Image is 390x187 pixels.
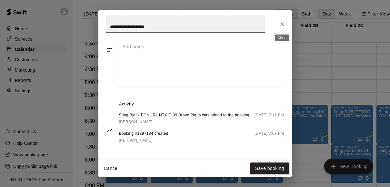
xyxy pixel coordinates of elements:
span: [DATE] 7:09 PM [255,131,284,144]
span: [PERSON_NAME] [119,138,153,143]
div: Close [275,34,289,41]
button: Save booking [250,162,289,174]
svg: Activity [106,127,113,134]
span: [PERSON_NAME] [119,120,153,124]
a: [PERSON_NAME] [119,119,249,125]
span: Activity [119,99,284,110]
span: [DATE] 7:11 PM [255,112,284,125]
span: Sting Black ECNL RL NTX G 09 Brave Platts was added to the booking [119,112,249,119]
button: Close [276,18,288,30]
a: [PERSON_NAME] [119,137,168,144]
span: Booking #1297184 created [119,131,168,137]
button: Cancel [101,162,122,174]
svg: Notes [106,47,113,53]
